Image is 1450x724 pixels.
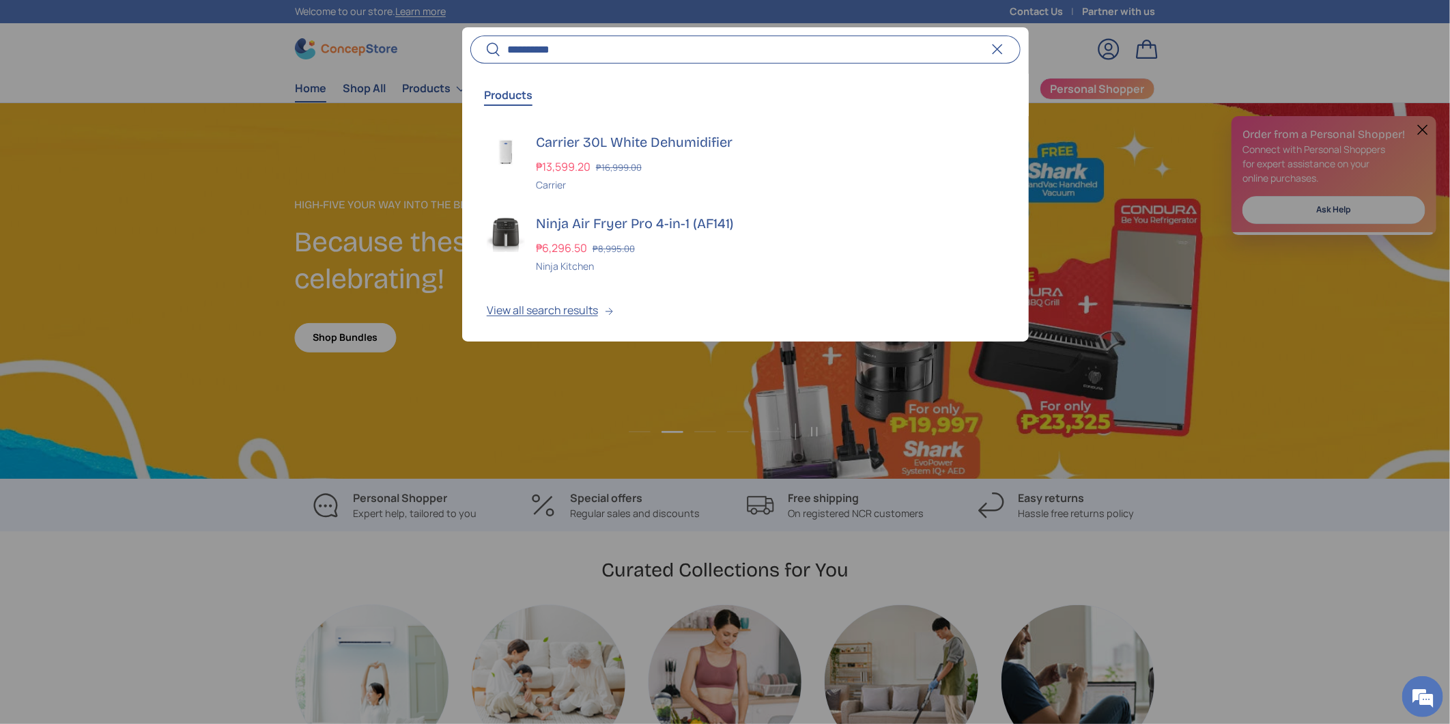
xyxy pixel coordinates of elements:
h3: Carrier 30L White Dehumidifier [536,133,1004,152]
s: ₱16,999.00 [596,161,642,173]
img: carrier-dehumidifier-30-liter-full-view-concepstore [487,133,525,171]
button: Products [484,79,532,111]
strong: ₱13,599.20 [536,159,594,174]
div: Carrier [536,178,1004,192]
div: Ninja Kitchen [536,259,1004,273]
img: https://concepstore.ph/products/ninja-air-fryer-pro-4-in-1-af141 [487,214,525,252]
button: View all search results [462,284,1029,342]
a: carrier-dehumidifier-30-liter-full-view-concepstore Carrier 30L White Dehumidifier ₱13,599.20 ₱16... [462,122,1029,203]
h3: Ninja Air Fryer Pro 4-in-1 (AF141) [536,214,1004,233]
a: https://concepstore.ph/products/ninja-air-fryer-pro-4-in-1-af141 Ninja Air Fryer Pro 4-in-1 (AF14... [462,203,1029,284]
s: ₱8,995.00 [593,242,635,255]
strong: ₱6,296.50 [536,240,591,255]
